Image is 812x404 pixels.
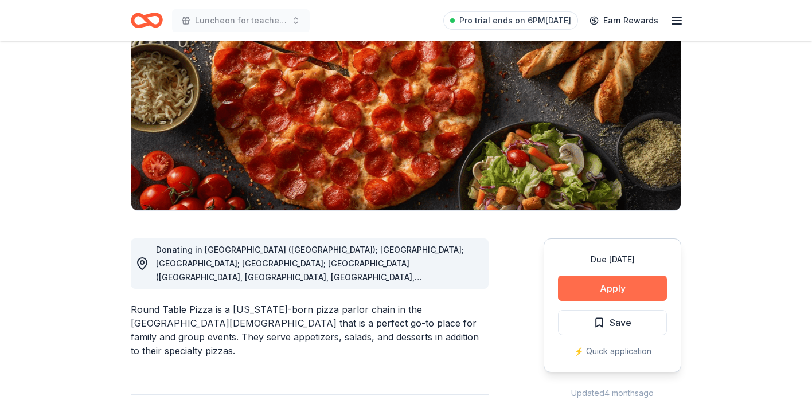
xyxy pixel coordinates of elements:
[558,344,667,358] div: ⚡️ Quick application
[172,9,310,32] button: Luncheon for teachers and staff
[558,310,667,335] button: Save
[459,14,571,28] span: Pro trial ends on 6PM[DATE]
[610,315,631,330] span: Save
[443,11,578,30] a: Pro trial ends on 6PM[DATE]
[131,303,489,358] div: Round Table Pizza is a [US_STATE]-born pizza parlor chain in the [GEOGRAPHIC_DATA][DEMOGRAPHIC_DA...
[195,14,287,28] span: Luncheon for teachers and staff
[156,245,464,351] span: Donating in [GEOGRAPHIC_DATA] ([GEOGRAPHIC_DATA]); [GEOGRAPHIC_DATA]; [GEOGRAPHIC_DATA]; [GEOGRAP...
[131,7,163,34] a: Home
[583,10,665,31] a: Earn Rewards
[544,386,681,400] div: Updated 4 months ago
[558,276,667,301] button: Apply
[558,253,667,266] div: Due [DATE]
